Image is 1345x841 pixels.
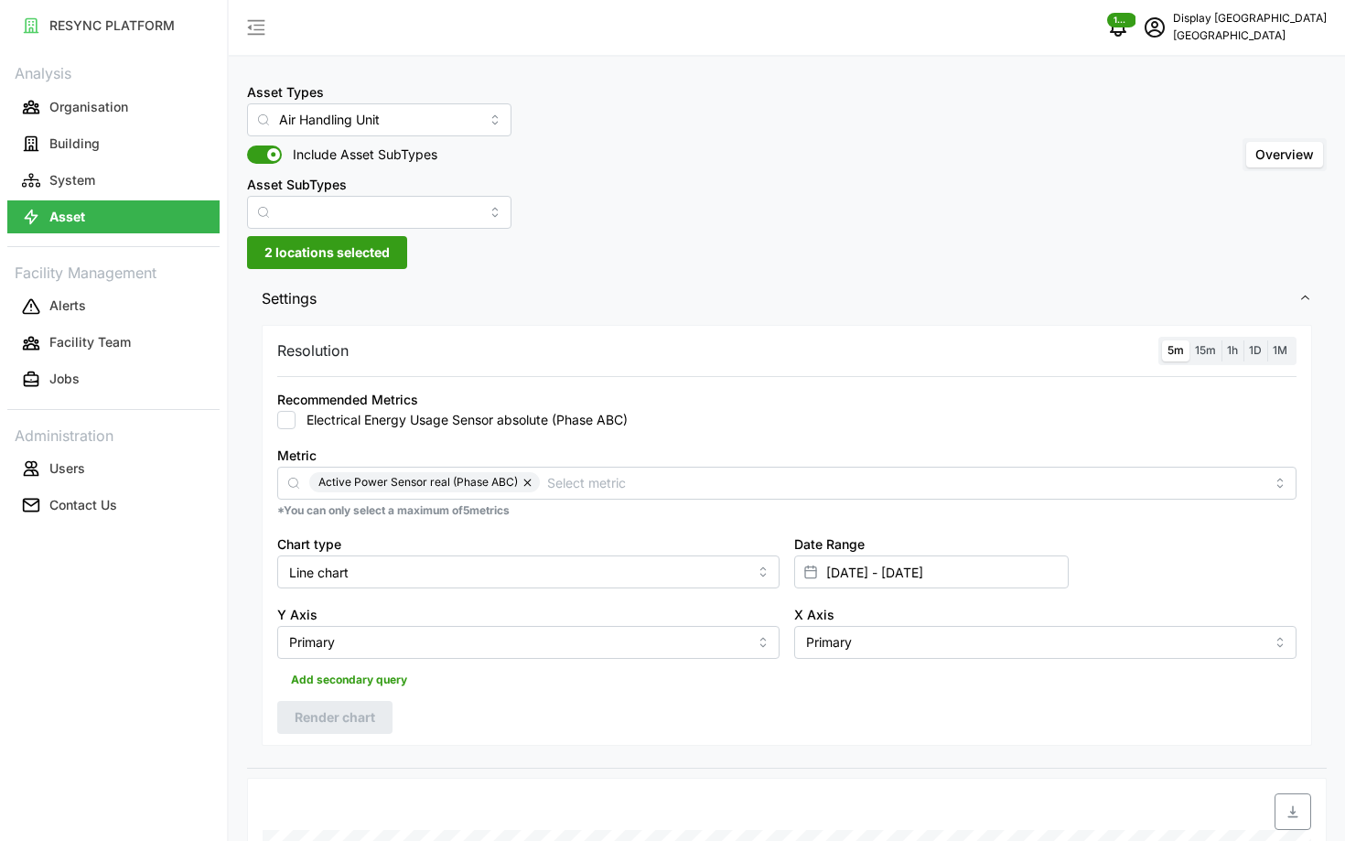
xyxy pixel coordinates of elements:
div: Recommended Metrics [277,390,418,410]
button: RESYNC PLATFORM [7,9,220,42]
button: Settings [247,276,1327,321]
span: 1D [1249,343,1262,357]
p: Display [GEOGRAPHIC_DATA] [1173,10,1327,27]
label: Metric [277,446,317,466]
button: Organisation [7,91,220,124]
label: Asset SubTypes [247,175,347,195]
a: Asset [7,199,220,235]
input: Select X axis [794,626,1297,659]
div: Settings [247,320,1327,768]
span: Render chart [295,702,375,733]
span: 2 locations selected [264,237,390,268]
label: Electrical Energy Usage Sensor absolute (Phase ABC) [296,411,628,429]
input: Select metric [547,472,1264,492]
button: 2 locations selected [247,236,407,269]
input: Select chart type [277,555,780,588]
button: Asset [7,200,220,233]
a: RESYNC PLATFORM [7,7,220,44]
a: Facility Team [7,325,220,361]
p: Jobs [49,370,80,388]
p: Facility Team [49,333,131,351]
button: notifications [1100,9,1136,46]
span: 1281 [1114,14,1130,27]
button: Users [7,452,220,485]
button: Jobs [7,363,220,396]
p: Organisation [49,98,128,116]
p: Facility Management [7,258,220,285]
a: Contact Us [7,487,220,523]
button: System [7,164,220,197]
label: Asset Types [247,82,324,102]
button: Alerts [7,290,220,323]
p: Contact Us [49,496,117,514]
span: Include Asset SubTypes [282,146,437,164]
p: Resolution [277,340,349,362]
span: Settings [262,276,1298,321]
a: Organisation [7,89,220,125]
a: System [7,162,220,199]
input: Select date range [794,555,1069,588]
span: Active Power Sensor real (Phase ABC) [318,472,518,492]
label: Date Range [794,534,865,555]
p: *You can only select a maximum of 5 metrics [277,503,1297,519]
input: Select Y axis [277,626,780,659]
p: Alerts [49,297,86,315]
span: Overview [1255,146,1314,162]
a: Jobs [7,361,220,398]
span: 5m [1167,343,1184,357]
label: X Axis [794,605,834,625]
button: Facility Team [7,327,220,360]
p: System [49,171,95,189]
button: Render chart [277,701,393,734]
span: Add secondary query [291,667,407,693]
p: Building [49,135,100,153]
span: 15m [1195,343,1216,357]
p: Administration [7,421,220,447]
button: schedule [1136,9,1173,46]
button: Building [7,127,220,160]
p: [GEOGRAPHIC_DATA] [1173,27,1327,45]
a: Building [7,125,220,162]
button: Add secondary query [277,666,421,694]
label: Chart type [277,534,341,555]
label: Y Axis [277,605,317,625]
p: Users [49,459,85,478]
a: Users [7,450,220,487]
p: RESYNC PLATFORM [49,16,175,35]
p: Analysis [7,59,220,85]
button: Contact Us [7,489,220,522]
span: 1M [1273,343,1287,357]
p: Asset [49,208,85,226]
a: Alerts [7,288,220,325]
span: 1h [1227,343,1238,357]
